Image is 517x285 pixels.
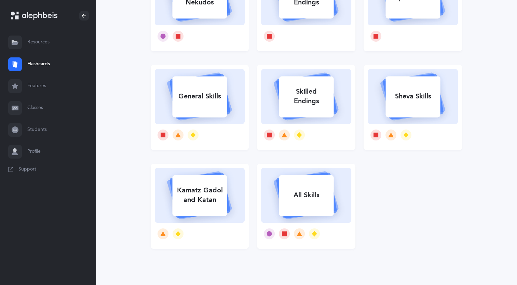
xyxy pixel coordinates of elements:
span: Support [18,166,36,173]
div: Kamatz Gadol and Katan [172,181,227,209]
div: All Skills [279,186,334,204]
div: General Skills [172,87,227,105]
div: Sheva Skills [385,87,440,105]
div: Skilled Endings [279,83,334,110]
